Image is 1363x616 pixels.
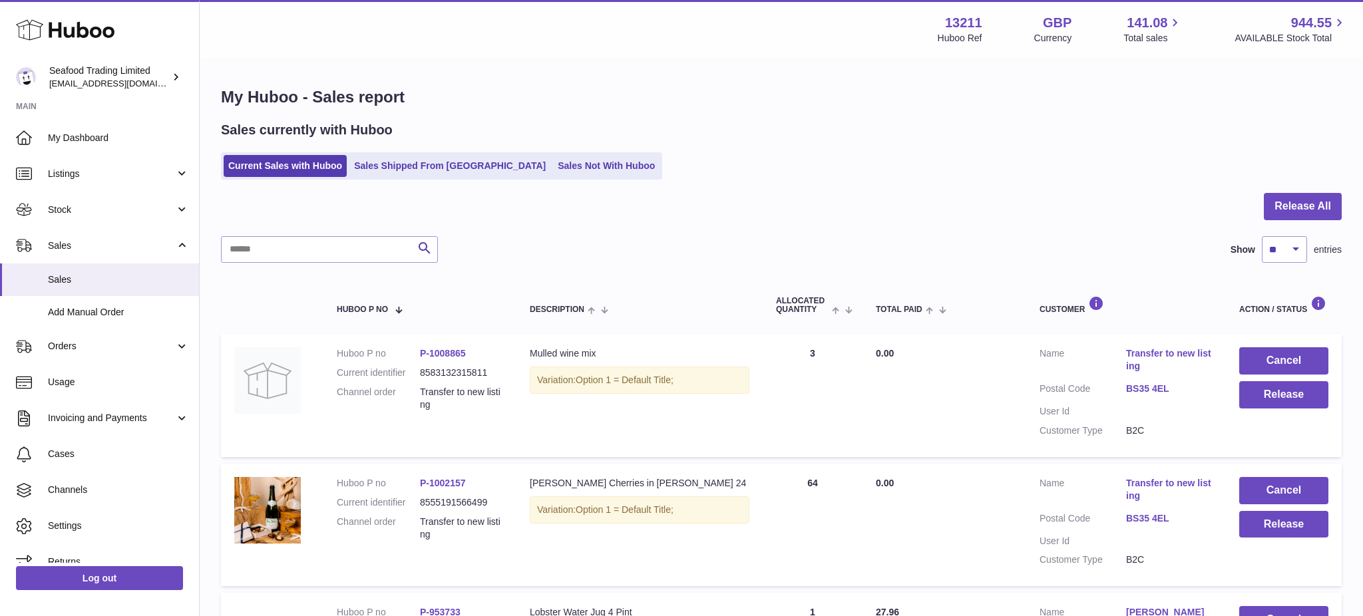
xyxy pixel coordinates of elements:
dd: Transfer to new listing [420,386,503,411]
span: Huboo P no [337,305,388,314]
td: 3 [763,334,863,456]
span: Orders [48,340,175,353]
span: Listings [48,168,175,180]
span: 944.55 [1291,14,1332,32]
div: Mulled wine mix [530,347,749,360]
button: Release [1239,381,1328,408]
span: Cases [48,448,189,460]
span: Settings [48,520,189,532]
dt: Name [1040,477,1126,506]
a: Sales Not With Huboo [553,155,660,177]
div: Variation: [530,496,749,524]
button: Release [1239,511,1328,538]
dt: Huboo P no [337,477,420,490]
span: Invoicing and Payments [48,412,175,424]
span: 0.00 [876,348,894,359]
dd: 8555191566499 [420,496,503,509]
span: 0.00 [876,478,894,488]
span: Description [530,305,584,314]
dd: B2C [1126,553,1213,566]
img: no-photo.jpg [234,347,301,414]
img: Champagne-Truffles-SHOP.jpg [234,477,301,543]
a: Sales Shipped From [GEOGRAPHIC_DATA] [349,155,550,177]
dt: Postal Code [1040,512,1126,528]
div: Customer [1040,296,1213,314]
span: AVAILABLE Stock Total [1235,32,1347,45]
span: Add Manual Order [48,306,189,319]
div: Action / Status [1239,296,1328,314]
span: [EMAIL_ADDRESS][DOMAIN_NAME] [49,78,196,88]
span: Option 1 = Default Title; [576,504,674,515]
img: internalAdmin-13211@internal.huboo.com [16,67,36,87]
span: Option 1 = Default Title; [576,375,674,385]
dt: Name [1040,347,1126,376]
span: Stock [48,204,175,216]
span: My Dashboard [48,132,189,144]
dt: Postal Code [1040,383,1126,398]
a: BS35 4EL [1126,512,1213,525]
div: Currency [1034,32,1072,45]
td: 64 [763,464,863,586]
button: Cancel [1239,477,1328,504]
dt: Huboo P no [337,347,420,360]
h1: My Huboo - Sales report [221,86,1342,108]
dd: 8583132315811 [420,367,503,379]
span: 141.08 [1127,14,1167,32]
a: Transfer to new listing [1126,347,1213,373]
span: Channels [48,484,189,496]
strong: 13211 [945,14,982,32]
div: Huboo Ref [938,32,982,45]
dt: Current identifier [337,496,420,509]
a: 944.55 AVAILABLE Stock Total [1235,14,1347,45]
div: [PERSON_NAME] Cherries in [PERSON_NAME] 24 [530,477,749,490]
a: 141.08 Total sales [1123,14,1183,45]
dt: User Id [1040,405,1126,418]
span: Sales [48,273,189,286]
strong: GBP [1043,14,1071,32]
span: Usage [48,376,189,388]
span: entries [1314,243,1342,256]
div: Variation: [530,367,749,394]
a: Transfer to new listing [1126,477,1213,502]
span: Returns [48,555,189,568]
label: Show [1231,243,1255,256]
dd: Transfer to new listing [420,516,503,541]
span: Total sales [1123,32,1183,45]
a: BS35 4EL [1126,383,1213,395]
dt: Channel order [337,516,420,541]
dt: Customer Type [1040,553,1126,566]
dt: Current identifier [337,367,420,379]
h2: Sales currently with Huboo [221,121,393,139]
button: Cancel [1239,347,1328,375]
span: Total paid [876,305,922,314]
a: Log out [16,566,183,590]
dt: Customer Type [1040,424,1126,437]
span: ALLOCATED Quantity [776,297,829,314]
a: P-1008865 [420,348,466,359]
a: P-1002157 [420,478,466,488]
button: Release All [1264,193,1342,220]
dd: B2C [1126,424,1213,437]
span: Sales [48,239,175,252]
dt: Channel order [337,386,420,411]
dt: User Id [1040,535,1126,547]
a: Current Sales with Huboo [224,155,347,177]
div: Seafood Trading Limited [49,65,169,90]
